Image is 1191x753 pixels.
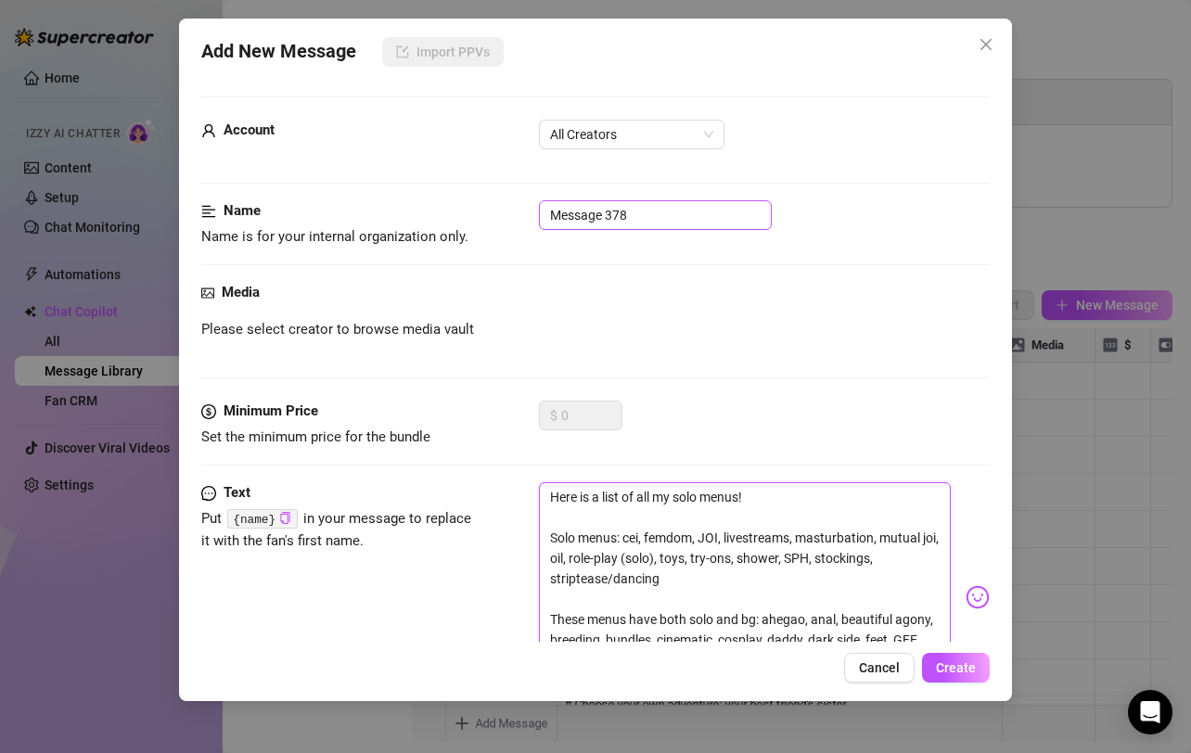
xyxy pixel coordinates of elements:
[922,653,990,683] button: Create
[224,484,250,501] strong: Text
[936,660,976,675] span: Create
[1128,690,1172,734] div: Open Intercom Messenger
[971,30,1001,59] button: Close
[201,200,216,223] span: align-left
[201,228,468,245] span: Name is for your internal organization only.
[382,37,504,67] button: Import PPVs
[201,319,474,341] span: Please select creator to browse media vault
[201,37,356,67] span: Add New Message
[966,585,990,609] img: svg%3e
[279,512,291,524] span: copy
[539,200,772,230] input: Enter a name
[222,284,260,300] strong: Media
[539,482,952,696] textarea: Here is a list of all my solo menus! Solo menus: cei, femdom, JOI, livestreams, masturbation, mut...
[859,660,900,675] span: Cancel
[224,402,318,419] strong: Minimum Price
[201,120,216,142] span: user
[201,282,214,304] span: picture
[971,37,1001,52] span: Close
[201,428,430,445] span: Set the minimum price for the bundle
[201,401,216,423] span: dollar
[227,509,297,529] code: {name}
[279,512,291,526] button: Click to Copy
[550,121,713,148] span: All Creators
[224,121,275,138] strong: Account
[844,653,915,683] button: Cancel
[224,202,261,219] strong: Name
[979,37,993,52] span: close
[201,510,472,549] span: Put in your message to replace it with the fan's first name.
[201,482,216,504] span: message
